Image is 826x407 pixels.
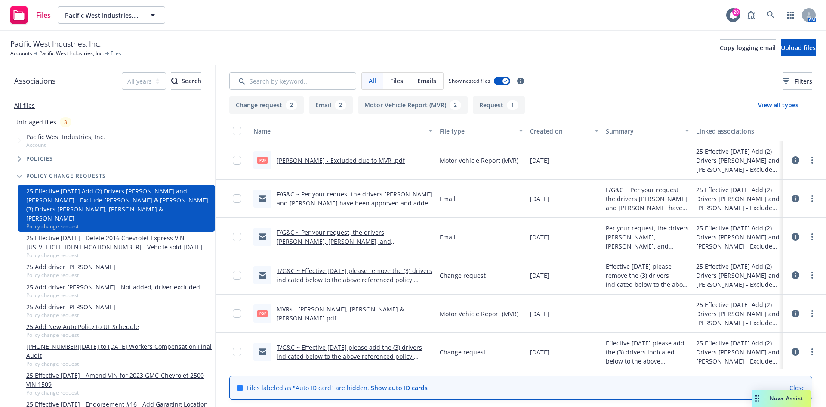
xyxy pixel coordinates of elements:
span: Files labeled as "Auto ID card" are hidden. [247,383,428,392]
span: Effective [DATE] please remove the (3) drivers indicated below to the above referenced policy. Pl... [606,262,689,289]
div: Created on [530,127,589,136]
a: more [807,155,817,165]
button: Copy logging email [720,39,776,56]
span: Motor Vehicle Report (MVR) [440,156,518,165]
a: [PHONE_NUMBER][DATE] to [DATE] Workers Compensation Final Audit [26,342,212,360]
button: Created on [527,121,602,141]
div: 20 [732,8,740,16]
button: File type [436,121,527,141]
span: Filters [795,77,812,86]
input: Toggle Row Selected [233,309,241,318]
input: Toggle Row Selected [233,271,241,280]
span: Effective [DATE] please add the (3) drivers indicated below to the above referenced policy. Pleas... [606,339,689,366]
svg: Search [171,78,178,84]
a: Accounts [10,50,32,57]
a: Pacific West Industries, Inc. [39,50,104,57]
div: 25 Effective [DATE] Add (2) Drivers [PERSON_NAME] and [PERSON_NAME] - Exclude [PERSON_NAME] & [PE... [696,339,780,366]
span: [DATE] [530,194,549,203]
a: F/G&C ~ Per your request the drivers [PERSON_NAME] and [PERSON_NAME] have been approved and added... [277,190,432,234]
span: Show nested files [449,77,490,84]
span: Policy change request [26,389,212,396]
a: 25 Effective [DATE] - Delete 2016 Chevrolet Express VIN [US_VEHICLE_IDENTIFICATION_NUMBER] - Vehi... [26,233,212,252]
button: Linked associations [693,121,783,141]
div: Summary [606,127,680,136]
a: Show auto ID cards [371,384,428,392]
button: Name [250,121,436,141]
button: Nova Assist [752,390,811,407]
span: Email [440,194,456,203]
a: Search [762,6,780,24]
div: 2 [335,100,346,110]
a: All files [14,101,35,109]
a: MVRs - [PERSON_NAME], [PERSON_NAME] & [PERSON_NAME].pdf [277,305,404,322]
a: more [807,347,817,357]
span: Policy change request [26,360,212,367]
span: Account [26,141,105,149]
a: F/G&C ~ Per your request, the drivers [PERSON_NAME], [PERSON_NAME], and [PERSON_NAME] have been d... [277,228,406,264]
button: SearchSearch [171,72,201,90]
a: more [807,193,817,204]
input: Select all [233,127,241,135]
span: Change request [440,348,486,357]
span: [DATE] [530,156,549,165]
a: [PERSON_NAME] - Excluded due to MVR .pdf [277,156,405,165]
span: Pacific West Industries, Inc. [26,132,105,141]
a: Files [7,3,54,27]
span: [DATE] [530,309,549,318]
button: Change request [229,96,304,114]
span: Nova Assist [770,395,804,402]
span: Emails [417,76,436,85]
div: 3 [60,117,71,127]
button: View all types [744,96,812,114]
span: Policy change request [26,331,139,339]
span: Filters [783,77,812,86]
span: Policy change request [26,223,212,230]
a: Report a Bug [743,6,760,24]
span: [DATE] [530,348,549,357]
input: Toggle Row Selected [233,156,241,165]
span: All [369,76,376,85]
input: Toggle Row Selected [233,348,241,356]
a: 25 Add driver [PERSON_NAME] [26,262,115,271]
input: Toggle Row Selected [233,194,241,203]
span: Policy change requests [26,174,106,179]
a: T/G&C ~ Effective [DATE] please remove the (3) drivers indicated below to the above referenced po... [277,267,432,311]
span: Files [111,50,121,57]
div: 25 Effective [DATE] Add (2) Drivers [PERSON_NAME] and [PERSON_NAME] - Exclude [PERSON_NAME] & [PE... [696,300,780,327]
div: 25 Effective [DATE] Add (2) Drivers [PERSON_NAME] and [PERSON_NAME] - Exclude [PERSON_NAME] & [PE... [696,224,780,251]
a: 25 Add driver [PERSON_NAME] - Not added, driver excluded [26,283,200,292]
span: Associations [14,75,55,87]
span: Pacific West Industries, Inc. [10,38,101,50]
span: Per your request, the drivers [PERSON_NAME], [PERSON_NAME], and [PERSON_NAME] have been deleted e... [606,224,689,251]
div: 25 Effective [DATE] Add (2) Drivers [PERSON_NAME] and [PERSON_NAME] - Exclude [PERSON_NAME] & [PE... [696,185,780,212]
div: Drag to move [752,390,763,407]
span: Policy change request [26,311,115,319]
span: Pacific West Industries, Inc. [65,11,139,20]
div: Search [171,73,201,89]
span: [DATE] [530,271,549,280]
button: Summary [602,121,693,141]
span: [DATE] [530,233,549,242]
button: Request [473,96,525,114]
a: 25 Effective [DATE] - Amend VIN for 2023 GMC-Chevrolet 2500 VIN 1509 [26,371,212,389]
input: Toggle Row Selected [233,233,241,241]
span: Files [36,12,51,19]
span: Upload files [781,43,816,52]
a: Switch app [782,6,799,24]
button: Filters [783,72,812,90]
div: 25 Effective [DATE] Add (2) Drivers [PERSON_NAME] and [PERSON_NAME] - Exclude [PERSON_NAME] & [PE... [696,147,780,174]
div: 2 [286,100,297,110]
div: 2 [450,100,461,110]
a: Untriaged files [14,118,56,127]
a: 25 Add New Auto Policy to UL Schedule [26,322,139,331]
button: Email [309,96,353,114]
button: Pacific West Industries, Inc. [58,6,165,24]
a: more [807,308,817,319]
a: more [807,232,817,242]
a: Close [789,383,805,392]
a: 25 Add driver [PERSON_NAME] [26,302,115,311]
span: pdf [257,310,268,317]
div: Linked associations [696,127,780,136]
div: Name [253,127,423,136]
span: Files [390,76,403,85]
